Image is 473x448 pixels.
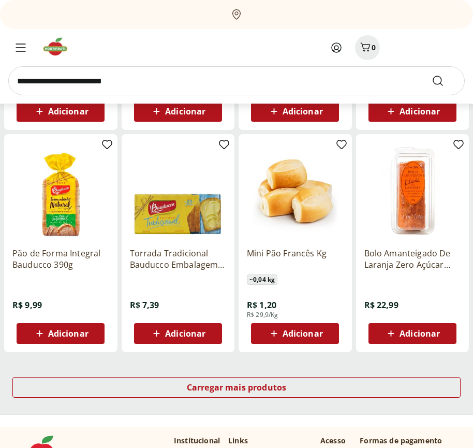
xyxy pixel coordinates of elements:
button: Adicionar [251,323,339,344]
img: Torrada Tradicional Bauducco Embalagem 142G [130,142,227,239]
span: Carregar mais produtos [187,383,287,392]
span: Adicionar [165,107,205,115]
button: Menu [8,35,33,60]
button: Adicionar [17,101,105,122]
button: Adicionar [368,323,456,344]
span: R$ 29,9/Kg [247,311,278,319]
a: Torrada Tradicional Bauducco Embalagem 142G [130,248,227,270]
span: R$ 9,99 [12,299,42,311]
a: Mini Pão Francês Kg [247,248,344,270]
span: Adicionar [48,107,88,115]
span: Adicionar [400,107,440,115]
p: Formas de pagamento [360,436,452,446]
span: Adicionar [165,329,205,338]
span: R$ 7,39 [130,299,159,311]
img: Bolo Amanteigado De Laranja Zero Açúcar Fin'Arte 250G [364,142,461,239]
button: Carrinho [355,35,380,60]
img: Pão de Forma Integral Bauducco 390g [12,142,109,239]
span: ~ 0,04 kg [247,274,277,285]
button: Adicionar [368,101,456,122]
span: Adicionar [283,329,323,338]
button: Adicionar [134,323,222,344]
a: Bolo Amanteigado De Laranja Zero Açúcar Fin'Arte 250G [364,248,461,270]
img: Mini Pão Francês Kg [247,142,344,239]
span: 0 [372,42,376,52]
button: Adicionar [134,101,222,122]
button: Adicionar [17,323,105,344]
span: R$ 1,20 [247,299,276,311]
a: Carregar mais produtos [12,377,461,402]
a: Pão de Forma Integral Bauducco 390g [12,248,109,270]
button: Submit Search [432,75,456,87]
img: Hortifruti [41,36,76,57]
p: Acesso [320,436,346,446]
span: Adicionar [283,107,323,115]
span: R$ 22,99 [364,299,398,311]
button: Adicionar [251,101,339,122]
p: Institucional [174,436,220,446]
span: Adicionar [48,329,88,338]
input: search [8,66,465,95]
span: Adicionar [400,329,440,338]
